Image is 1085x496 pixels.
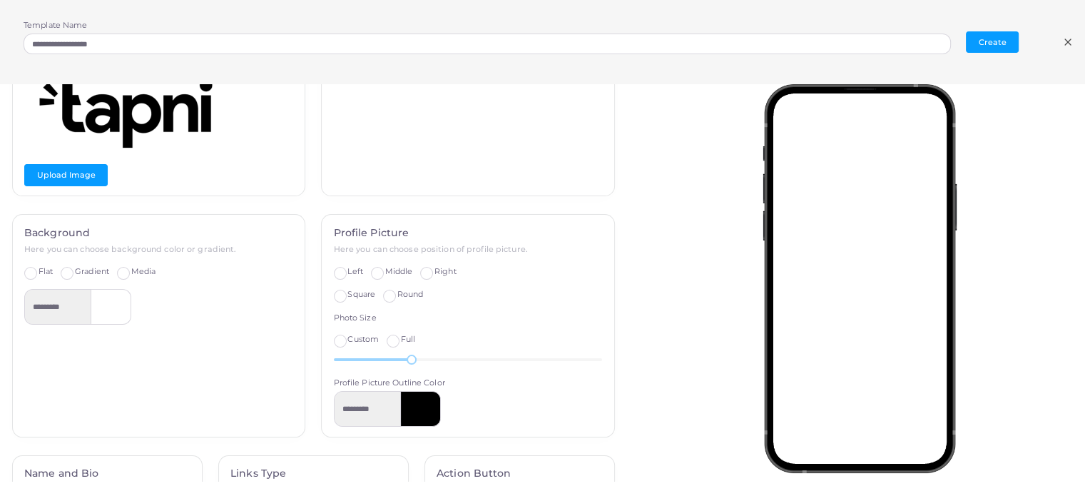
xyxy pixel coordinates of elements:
span: Flat [39,266,53,276]
span: Round [397,289,424,299]
label: Template Name [24,20,87,31]
span: Custom [347,334,379,344]
span: Media [131,266,156,276]
h4: Action Button [437,467,602,480]
span: Right [434,266,457,276]
h4: Links Type [230,467,396,480]
h4: Name and Bio [24,467,190,480]
span: Gradient [75,266,109,276]
h4: Background [24,227,293,239]
h6: Here you can choose background color or gradient. [24,245,293,254]
h6: Here you can choose position of profile picture. [334,245,603,254]
span: Left [347,266,362,276]
h4: Profile Picture [334,227,603,239]
span: Full [401,334,415,344]
span: Square [347,289,375,299]
img: Logo [24,78,238,149]
span: Middle [385,266,413,276]
label: Profile Picture Outline Color [334,378,445,389]
label: Photo Size [334,313,377,324]
button: Upload Image [24,164,108,186]
button: Create [966,31,1019,53]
